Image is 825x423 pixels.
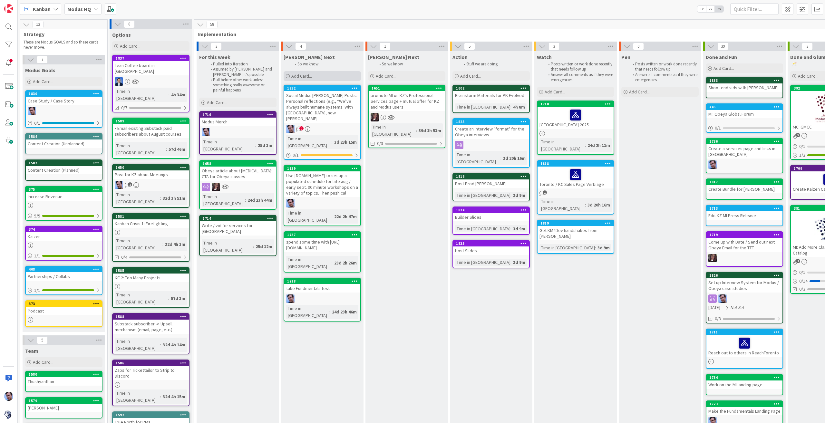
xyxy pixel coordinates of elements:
[453,119,529,139] div: 1825Create an interview "format" for the Obeya interviews
[284,166,360,197] div: 1739Use [DOMAIN_NAME] to set up a populated schedule for late aug / early sept. 90 minute worksho...
[538,167,614,188] div: Toronto / KC Sales Page Verbiage
[460,73,481,79] span: Add Card...
[291,73,312,79] span: Add Card...
[26,252,102,260] div: 1/1
[161,195,187,202] div: 32d 3h 51m
[246,197,274,204] div: 24d 23h 44m
[199,160,277,210] a: 1658Obeya article about [MEDICAL_DATA]; CTA for Obeya classesTDTime in [GEOGRAPHIC_DATA]:24d 23h 44m
[116,56,189,61] div: 1837
[115,291,168,305] div: Time in [GEOGRAPHIC_DATA]
[455,259,510,266] div: Time in [GEOGRAPHIC_DATA]
[706,103,783,133] a: 445MI: Obeya Global Forum0/1
[115,181,123,189] img: JB
[26,160,102,174] div: 1582Content Creation (Planned)
[538,101,614,107] div: 1710
[120,43,141,49] span: Add Card...
[284,284,360,293] div: take Fundmentals test
[332,213,333,220] span: :
[452,207,530,235] a: 1834Builder SlidesTime in [GEOGRAPHIC_DATA]:3d 9m
[29,227,102,232] div: 374
[202,128,210,136] img: JB
[162,241,163,248] span: :
[372,86,445,91] div: 1651
[284,199,360,207] div: JB
[709,273,782,278] div: 1826
[200,112,276,126] div: 1716Modus Merch
[706,211,782,220] div: Edit KZ MI Press Release
[511,259,527,266] div: 3d 9m
[286,209,332,224] div: Time in [GEOGRAPHIC_DATA]
[706,206,782,211] div: 1713
[26,301,102,315] div: 373Podcast
[284,232,360,252] div: 1737spend some time with [URL][DOMAIN_NAME]
[511,103,527,111] div: 4h 8m
[452,85,530,113] a: 1602Brainstorm Materials for PK EvolvedTime in [GEOGRAPHIC_DATA]:4h 8m
[718,294,727,303] img: JB
[168,295,169,302] span: :
[26,187,102,201] div: 375Increase Revenue
[706,83,782,92] div: Shoot end vids with [PERSON_NAME]
[706,144,782,159] div: Create a services page and links in [GEOGRAPHIC_DATA].
[543,190,547,195] span: 1
[453,241,529,246] div: 1835
[112,267,189,308] a: 1585KC 2: Too Many ProjectsTime in [GEOGRAPHIC_DATA]:57d 3m
[709,105,782,109] div: 445
[284,171,360,197] div: Use [DOMAIN_NAME] to set up a populated schedule for late aug / early sept. 90 minute workshops o...
[453,241,529,255] div: 1835Host Slides
[706,78,782,92] div: 1833Shoot end vids with [PERSON_NAME]
[113,118,189,124] div: 1589
[29,267,102,272] div: 408
[706,254,782,262] div: TD
[26,301,102,307] div: 373
[586,142,612,149] div: 24d 2h 11m
[26,272,102,281] div: Partnerships / Collabs
[113,61,189,75] div: Lean Coffee board in [GEOGRAPHIC_DATA]
[112,164,189,208] a: 1650Post for KZ about MeetingsJBTime in [GEOGRAPHIC_DATA]:32d 3h 51m
[160,195,161,202] span: :
[453,246,529,255] div: Host Slides
[112,118,189,159] a: 1589• Email existing Substack paid subscribers about August coursesTime in [GEOGRAPHIC_DATA]:57d 46m
[510,103,511,111] span: :
[500,155,501,162] span: :
[708,160,717,169] img: JB
[200,128,276,136] div: JB
[287,279,360,284] div: 1718
[501,155,527,162] div: 3d 20h 16m
[29,161,102,165] div: 1582
[706,185,782,193] div: Create Bundle for [PERSON_NAME]
[537,220,614,254] a: 1819Get KM4Dev handshakes from [PERSON_NAME]Time in [GEOGRAPHIC_DATA]:3d 9m
[113,124,189,138] div: • Email existing Substack paid subscribers about August courses
[200,112,276,118] div: 1716
[538,220,614,226] div: 1819
[113,165,189,170] div: 1650
[113,181,189,189] div: JB
[284,278,360,293] div: 1718take Fundmentals test
[115,142,166,156] div: Time in [GEOGRAPHIC_DATA]
[25,90,102,128] a: 1830Case Study / Case StoryJB0/1
[799,152,805,159] span: 1 / 2
[286,125,295,133] img: JB
[545,89,565,95] span: Add Card...
[286,294,295,303] img: JB
[28,107,36,115] img: JB
[284,278,360,284] div: 1718
[115,77,123,86] img: DP
[538,101,614,129] div: 1710[GEOGRAPHIC_DATA] 2025
[456,86,529,91] div: 1602
[456,241,529,246] div: 1835
[284,278,361,322] a: 1718take Fundmentals testJBTime in [GEOGRAPHIC_DATA]:24d 23h 46m
[796,259,800,263] span: 2
[369,85,445,111] div: 1651promote MI on KZ's Professional Services page + mutual offer for KZ and Modus users
[200,216,276,236] div: 1714Write / vid for services for [GEOGRAPHIC_DATA]
[34,120,40,127] span: 0 / 1
[293,152,299,159] span: 0 / 1
[706,104,782,118] div: 445MI: Obeya Global Forum
[706,272,783,323] a: 1826Set up Interview System for Modus / Obeya case studiesJB[DATE]Not Set0/3
[287,233,360,237] div: 1737
[539,138,585,152] div: Time in [GEOGRAPHIC_DATA]
[706,179,782,193] div: 1817Create Bundle for [PERSON_NAME]
[167,146,187,153] div: 57d 46m
[715,125,721,131] span: 0 / 1
[416,127,417,134] span: :
[115,237,162,251] div: Time in [GEOGRAPHIC_DATA]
